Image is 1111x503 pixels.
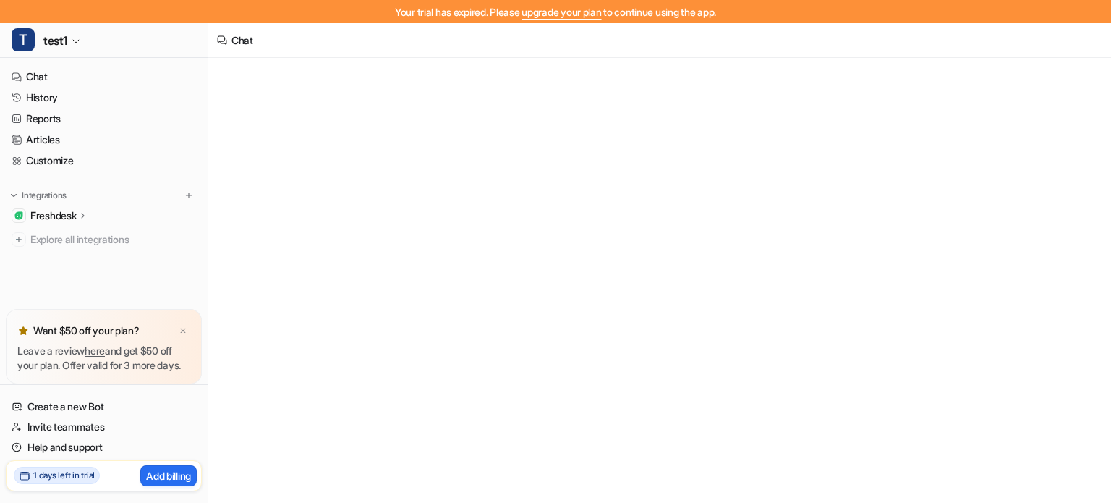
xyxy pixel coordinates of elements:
p: Want $50 off your plan? [33,324,140,338]
img: menu_add.svg [184,190,194,200]
img: explore all integrations [12,232,26,247]
a: Invite teammates [6,417,202,437]
span: test1 [43,30,67,51]
a: Customize [6,151,202,171]
button: Add billing [140,465,197,486]
a: upgrade your plan [522,6,601,18]
img: Freshdesk [14,211,23,220]
p: Add billing [146,468,191,483]
a: History [6,88,202,108]
div: Chat [231,33,253,48]
h2: 1 days left in trial [33,469,95,482]
button: Integrations [6,188,71,203]
a: Help and support [6,437,202,457]
span: T [12,28,35,51]
a: here [85,345,105,357]
p: Integrations [22,190,67,201]
a: Chat [6,67,202,87]
img: star [17,325,29,337]
a: Explore all integrations [6,229,202,250]
a: Create a new Bot [6,397,202,417]
p: Leave a review and get $50 off your plan. Offer valid for 3 more days. [17,344,190,373]
p: Freshdesk [30,208,76,223]
span: Explore all integrations [30,228,196,251]
a: Articles [6,130,202,150]
a: Reports [6,109,202,129]
img: expand menu [9,190,19,200]
img: x [179,326,187,336]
